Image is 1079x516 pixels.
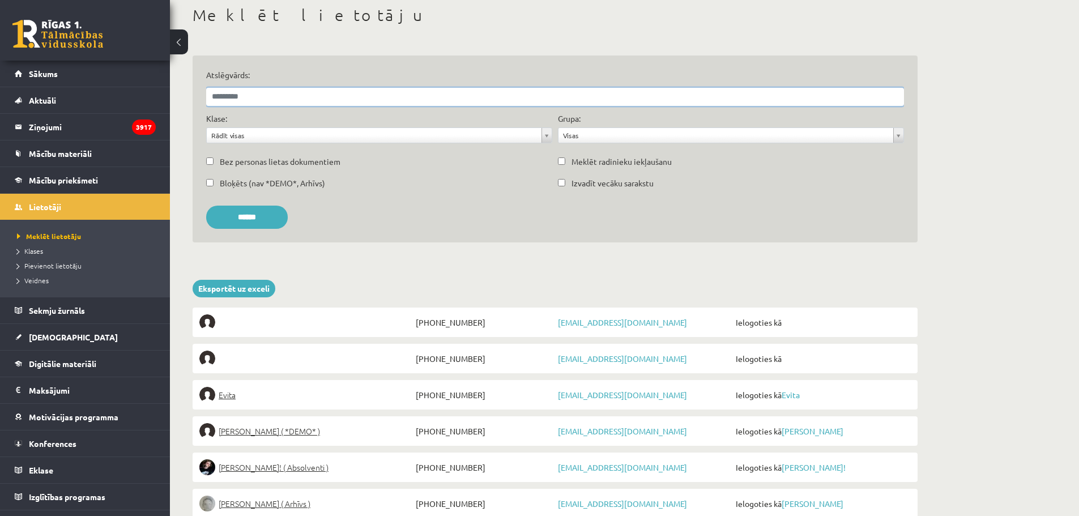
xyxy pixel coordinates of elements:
[15,87,156,113] a: Aktuāli
[12,20,103,48] a: Rīgas 1. Tālmācības vidusskola
[782,498,843,509] a: [PERSON_NAME]
[207,128,552,143] a: Rādīt visas
[782,390,800,400] a: Evita
[199,459,215,475] img: Sofija Anrio-Karlauska!
[558,128,903,143] a: Visas
[17,275,159,285] a: Veidnes
[17,261,82,270] span: Pievienot lietotāju
[558,498,687,509] a: [EMAIL_ADDRESS][DOMAIN_NAME]
[219,387,236,403] span: Evita
[15,324,156,350] a: [DEMOGRAPHIC_DATA]
[413,351,555,366] span: [PHONE_NUMBER]
[29,69,58,79] span: Sākums
[413,459,555,475] span: [PHONE_NUMBER]
[206,113,227,125] label: Klase:
[219,496,310,511] span: [PERSON_NAME] ( Arhīvs )
[733,459,911,475] span: Ielogoties kā
[29,465,53,475] span: Eklase
[29,359,96,369] span: Digitālie materiāli
[17,232,81,241] span: Meklēt lietotāju
[199,496,215,511] img: Lelde Braune
[15,351,156,377] a: Digitālie materiāli
[199,496,413,511] a: [PERSON_NAME] ( Arhīvs )
[413,496,555,511] span: [PHONE_NUMBER]
[17,246,43,255] span: Klases
[558,390,687,400] a: [EMAIL_ADDRESS][DOMAIN_NAME]
[29,492,105,502] span: Izglītības programas
[15,457,156,483] a: Eklase
[733,314,911,330] span: Ielogoties kā
[572,156,672,168] label: Meklēt radinieku iekļaušanu
[558,426,687,436] a: [EMAIL_ADDRESS][DOMAIN_NAME]
[219,459,329,475] span: [PERSON_NAME]! ( Absolventi )
[206,69,904,81] label: Atslēgvārds:
[563,128,889,143] span: Visas
[29,95,56,105] span: Aktuāli
[733,387,911,403] span: Ielogoties kā
[413,387,555,403] span: [PHONE_NUMBER]
[15,140,156,167] a: Mācību materiāli
[15,194,156,220] a: Lietotāji
[17,246,159,256] a: Klases
[199,387,413,403] a: Evita
[29,332,118,342] span: [DEMOGRAPHIC_DATA]
[733,423,911,439] span: Ielogoties kā
[29,438,76,449] span: Konferences
[15,430,156,457] a: Konferences
[558,353,687,364] a: [EMAIL_ADDRESS][DOMAIN_NAME]
[199,423,215,439] img: Elīna Elizabete Ancveriņa
[29,412,118,422] span: Motivācijas programma
[17,261,159,271] a: Pievienot lietotāju
[15,167,156,193] a: Mācību priekšmeti
[193,6,918,25] h1: Meklēt lietotāju
[15,377,156,403] a: Maksājumi
[220,156,340,168] label: Bez personas lietas dokumentiem
[29,148,92,159] span: Mācību materiāli
[132,120,156,135] i: 3917
[193,280,275,297] a: Eksportēt uz exceli
[219,423,320,439] span: [PERSON_NAME] ( *DEMO* )
[782,426,843,436] a: [PERSON_NAME]
[733,351,911,366] span: Ielogoties kā
[15,484,156,510] a: Izglītības programas
[29,305,85,315] span: Sekmju žurnāls
[413,423,555,439] span: [PHONE_NUMBER]
[558,462,687,472] a: [EMAIL_ADDRESS][DOMAIN_NAME]
[29,202,61,212] span: Lietotāji
[17,231,159,241] a: Meklēt lietotāju
[211,128,537,143] span: Rādīt visas
[220,177,325,189] label: Bloķēts (nav *DEMO*, Arhīvs)
[572,177,654,189] label: Izvadīt vecāku sarakstu
[558,113,581,125] label: Grupa:
[15,61,156,87] a: Sākums
[15,297,156,323] a: Sekmju žurnāls
[199,423,413,439] a: [PERSON_NAME] ( *DEMO* )
[29,114,156,140] legend: Ziņojumi
[15,404,156,430] a: Motivācijas programma
[199,459,413,475] a: [PERSON_NAME]! ( Absolventi )
[15,114,156,140] a: Ziņojumi3917
[782,462,846,472] a: [PERSON_NAME]!
[199,387,215,403] img: Evita
[413,314,555,330] span: [PHONE_NUMBER]
[558,317,687,327] a: [EMAIL_ADDRESS][DOMAIN_NAME]
[17,276,49,285] span: Veidnes
[29,175,98,185] span: Mācību priekšmeti
[733,496,911,511] span: Ielogoties kā
[29,377,156,403] legend: Maksājumi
